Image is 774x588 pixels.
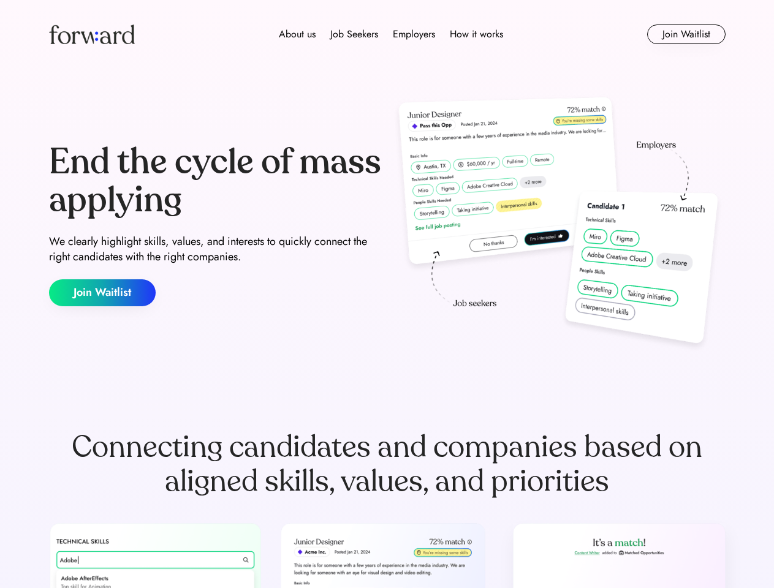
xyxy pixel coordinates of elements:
button: Join Waitlist [647,24,726,44]
div: Connecting candidates and companies based on aligned skills, values, and priorities [49,430,726,499]
div: Employers [393,27,435,42]
img: Forward logo [49,24,135,44]
div: How it works [450,27,503,42]
div: End the cycle of mass applying [49,143,382,219]
img: hero-image.png [392,93,726,356]
div: We clearly highlight skills, values, and interests to quickly connect the right candidates with t... [49,234,382,265]
div: About us [279,27,316,42]
button: Join Waitlist [49,279,156,306]
div: Job Seekers [330,27,378,42]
